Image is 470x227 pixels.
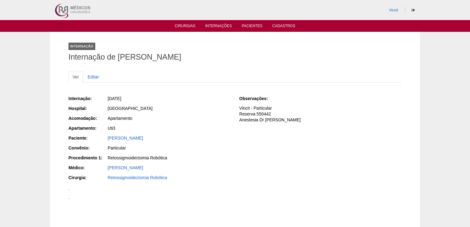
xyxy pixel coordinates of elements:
div: Médico: [68,165,107,171]
div: Paciente: [68,135,107,141]
i: Sair [411,8,415,12]
a: Retossigmoidectomia Robótica [108,175,167,180]
div: Particular [108,145,231,151]
a: Internações [205,24,232,30]
div: Observações: [239,95,278,102]
div: [GEOGRAPHIC_DATA] [108,105,231,111]
a: [PERSON_NAME] [108,165,143,170]
a: Ver [68,71,83,83]
a: Cirurgias [175,24,196,30]
div: Internação: [68,95,107,102]
div: Apartamento [108,115,231,121]
div: Acomodação: [68,115,107,121]
div: Uti3 [108,125,231,131]
p: Vincit - Particular Reserva 550442 Anestesia Dr [PERSON_NAME] [239,105,402,123]
a: Editar [84,71,103,83]
div: Internação [68,43,95,50]
a: Pacientes [242,24,262,30]
h1: Internação de [PERSON_NAME] [68,53,402,61]
div: Cirurgia: [68,174,107,181]
a: [PERSON_NAME] [108,136,143,141]
div: Procedimento 1: [68,155,107,161]
div: Convênio: [68,145,107,151]
a: Cadastros [272,24,295,30]
div: Retossigmoidectomia Robótica [108,155,231,161]
a: Vincit [389,8,398,12]
div: Hospital: [68,105,107,111]
span: [DATE] [108,96,121,101]
div: Apartamento: [68,125,107,131]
